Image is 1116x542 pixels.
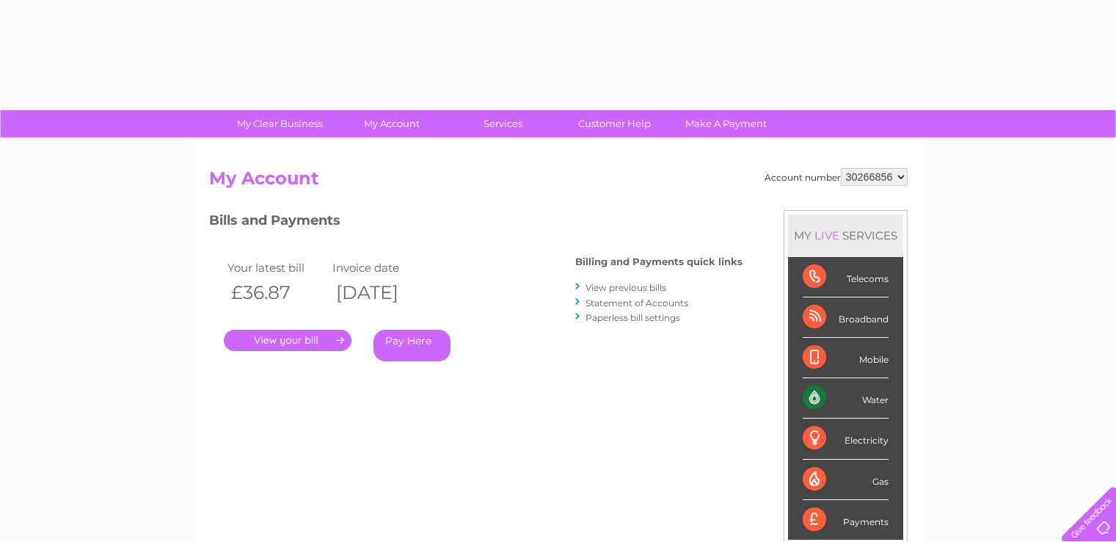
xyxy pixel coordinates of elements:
[665,110,787,137] a: Make A Payment
[586,282,666,293] a: View previous bills
[209,210,743,236] h3: Bills and Payments
[803,338,889,378] div: Mobile
[224,258,329,278] td: Your latest bill
[219,110,340,137] a: My Clear Business
[765,168,908,186] div: Account number
[803,257,889,297] div: Telecoms
[329,278,434,308] th: [DATE]
[788,214,903,256] div: MY SERVICES
[803,419,889,459] div: Electricity
[224,330,351,351] a: .
[554,110,675,137] a: Customer Help
[586,297,688,308] a: Statement of Accounts
[803,460,889,500] div: Gas
[586,312,680,323] a: Paperless bill settings
[803,297,889,338] div: Broadband
[803,500,889,540] div: Payments
[812,228,842,242] div: LIVE
[373,330,451,361] a: Pay Here
[442,110,564,137] a: Services
[209,168,908,196] h2: My Account
[331,110,452,137] a: My Account
[329,258,434,278] td: Invoice date
[575,256,743,267] h4: Billing and Payments quick links
[224,278,329,308] th: £36.87
[803,378,889,419] div: Water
